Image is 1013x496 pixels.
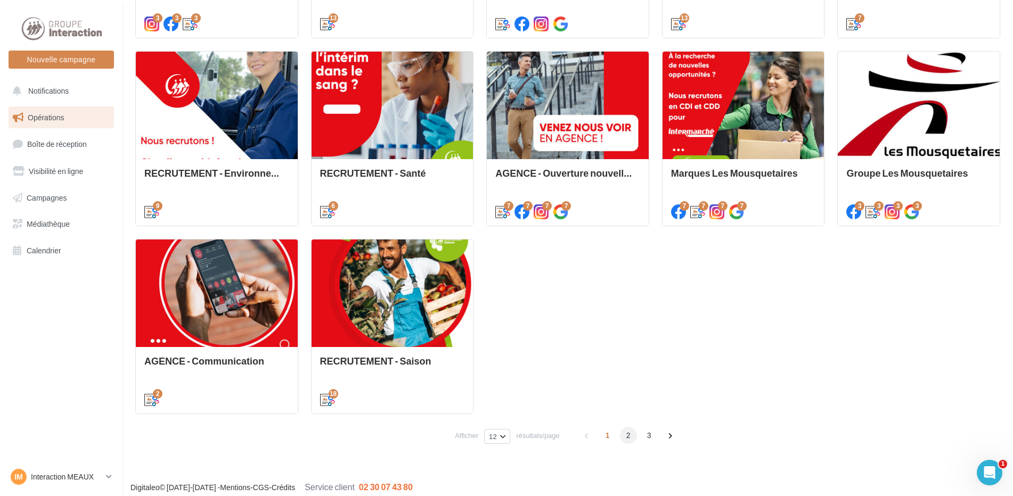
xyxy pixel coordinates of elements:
div: AGENCE - Communication [144,356,289,377]
button: Notifications [6,80,112,102]
a: Mentions [220,483,250,492]
span: 1 [999,460,1007,468]
span: Afficher [455,431,478,441]
a: Visibilité en ligne [6,160,116,183]
iframe: Intercom live chat [977,460,1002,485]
a: IM Interaction MEAUX [9,467,114,487]
div: 7 [680,201,689,211]
div: 7 [542,201,552,211]
a: Opérations [6,106,116,129]
button: Nouvelle campagne [9,51,114,69]
span: 02 30 07 43 80 [359,482,413,492]
a: Calendrier [6,239,116,262]
a: CGS [253,483,269,492]
span: Boîte de réception [27,139,87,148]
span: Service client [305,482,355,492]
a: Médiathèque [6,213,116,235]
div: 13 [329,13,338,23]
a: Campagnes [6,187,116,209]
div: RECRUTEMENT - Santé [320,168,465,189]
span: Notifications [28,86,69,95]
span: Opérations [28,113,64,122]
div: 7 [561,201,571,211]
span: Visibilité en ligne [29,167,83,176]
div: 3 [191,13,201,23]
span: 2 [620,427,637,444]
div: 7 [737,201,747,211]
div: 3 [855,201,864,211]
p: Interaction MEAUX [31,472,102,482]
div: 9 [153,201,162,211]
div: 3 [172,13,182,23]
span: résultats/page [516,431,560,441]
div: 6 [329,201,338,211]
div: 13 [680,13,689,23]
a: Crédits [272,483,295,492]
span: Calendrier [27,246,61,255]
span: 1 [599,427,616,444]
div: 7 [855,13,864,23]
div: 3 [912,201,922,211]
div: 7 [523,201,533,211]
div: 7 [504,201,513,211]
div: AGENCE - Ouverture nouvelle agence [495,168,640,189]
button: 12 [484,429,510,444]
div: 7 [699,201,708,211]
div: Groupe Les Mousquetaires [846,168,991,189]
div: 18 [329,389,338,399]
span: 12 [489,432,497,441]
div: 7 [718,201,728,211]
a: Digitaleo [130,483,159,492]
span: IM [14,472,23,482]
span: Campagnes [27,193,67,202]
div: RECRUTEMENT - Saison [320,356,465,377]
div: RECRUTEMENT - Environnement [144,168,289,189]
div: Marques Les Mousquetaires [671,168,816,189]
span: Médiathèque [27,219,70,228]
span: 3 [641,427,658,444]
div: 3 [153,13,162,23]
a: Boîte de réception [6,133,116,155]
div: 3 [893,201,903,211]
div: 3 [874,201,884,211]
div: 2 [153,389,162,399]
span: © [DATE]-[DATE] - - - [130,483,413,492]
